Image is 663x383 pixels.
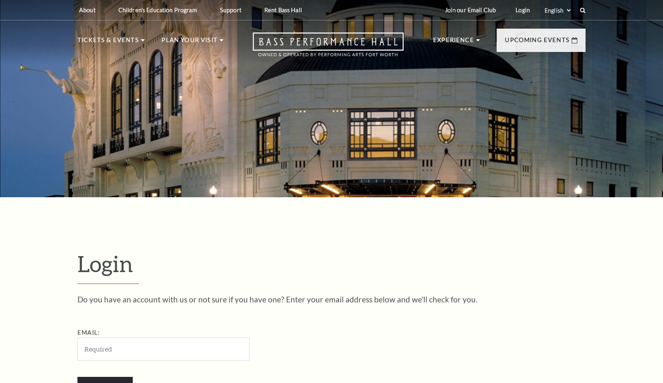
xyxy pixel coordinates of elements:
p: Tickets & Events [77,35,139,50]
input: Required [77,338,250,360]
p: Experience [433,35,474,50]
p: About [79,7,95,14]
p: Upcoming Events [505,35,570,50]
span: Login [77,250,133,277]
p: Do you have an account with us or not sure if you have one? Enter your email address below and we... [77,295,586,303]
p: Plan Your Visit [161,35,218,50]
p: Children's Education Program [118,7,197,14]
select: Select: [543,7,572,14]
label: Email: [77,329,100,336]
p: Rent Bass Hall [264,7,302,14]
p: Support [220,7,241,14]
